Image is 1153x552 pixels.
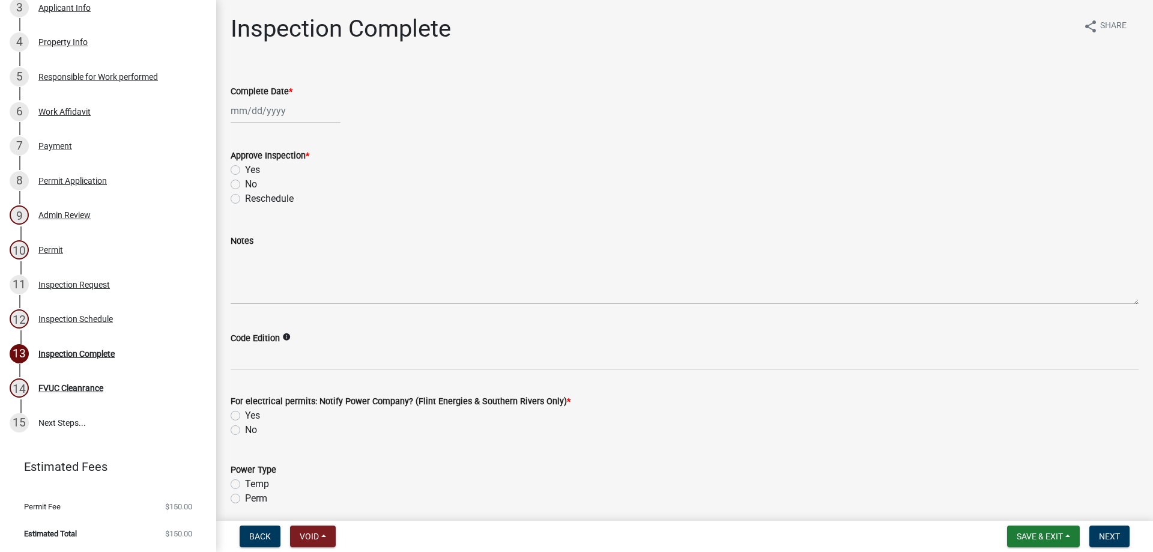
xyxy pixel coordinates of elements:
div: 15 [10,413,29,432]
div: 12 [10,309,29,329]
label: Reschedule [245,192,294,206]
div: 5 [10,67,29,86]
label: Yes [245,408,260,423]
div: 6 [10,102,29,121]
div: 7 [10,136,29,156]
label: Approve Inspection [231,152,309,160]
button: Save & Exit [1007,526,1080,547]
div: Admin Review [38,211,91,219]
button: Next [1089,526,1130,547]
div: 4 [10,32,29,52]
span: Save & Exit [1017,532,1063,541]
i: info [282,333,291,341]
div: Inspection Complete [38,350,115,358]
button: Void [290,526,336,547]
label: Perm [245,491,267,506]
div: 8 [10,171,29,190]
span: Void [300,532,319,541]
div: Permit Application [38,177,107,185]
label: Complete Date [231,88,292,96]
label: Yes [245,163,260,177]
label: Code Edition [231,335,280,343]
div: Work Affidavit [38,108,91,116]
button: Back [240,526,280,547]
div: Inspection Request [38,281,110,289]
label: Notes [231,237,253,246]
h1: Inspection Complete [231,14,451,43]
div: Inspection Schedule [38,315,113,323]
button: shareShare [1074,14,1136,38]
label: Temp [245,477,269,491]
label: Power Type [231,466,276,475]
div: 13 [10,344,29,363]
div: Applicant Info [38,4,91,12]
div: Property Info [38,38,88,46]
div: Payment [38,142,72,150]
div: 9 [10,205,29,225]
div: Permit [38,246,63,254]
span: Next [1099,532,1120,541]
span: $150.00 [165,503,192,511]
i: share [1083,19,1098,34]
div: Responsible for Work performed [38,73,158,81]
div: 14 [10,378,29,398]
input: mm/dd/yyyy [231,99,340,123]
label: No [245,423,257,437]
div: 11 [10,275,29,294]
a: Estimated Fees [10,455,197,479]
label: For electrical permits: Notify Power Company? (Flint Energies & Southern Rivers Only) [231,398,570,406]
span: Share [1100,19,1127,34]
div: FVUC Cleanrance [38,384,103,392]
span: Permit Fee [24,503,61,511]
span: Estimated Total [24,530,77,538]
span: $150.00 [165,530,192,538]
div: 10 [10,240,29,259]
label: No [245,177,257,192]
span: Back [249,532,271,541]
